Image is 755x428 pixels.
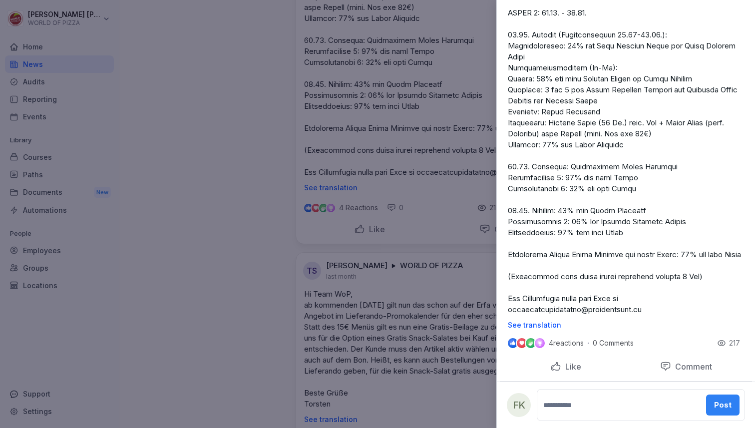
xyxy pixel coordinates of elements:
[508,321,744,329] p: See translation
[507,393,531,417] div: FK
[549,339,584,347] p: 4 reactions
[714,400,732,411] div: Post
[706,395,740,416] button: Post
[593,339,648,347] p: 0 Comments
[561,362,581,372] p: Like
[671,362,712,372] p: Comment
[729,338,740,348] p: 217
